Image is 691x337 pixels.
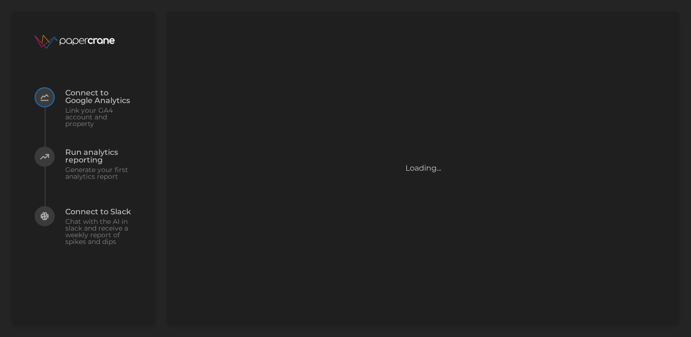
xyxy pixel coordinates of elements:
[65,89,132,105] span: Connect to Google Analytics
[65,107,132,127] span: Link your GA4 account and property
[35,87,132,147] button: Connect to Google AnalyticsLink your GA4 account and property
[35,206,132,266] button: Connect to SlackChat with the AI in slack and receive a weekly report of spikes and dips
[405,163,441,174] p: Loading...
[65,208,132,216] span: Connect to Slack
[65,149,132,164] span: Run analytics reporting
[35,147,132,206] button: Run analytics reportingGenerate your first analytics report
[65,218,132,245] span: Chat with the AI in slack and receive a weekly report of spikes and dips
[65,166,132,180] span: Generate your first analytics report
